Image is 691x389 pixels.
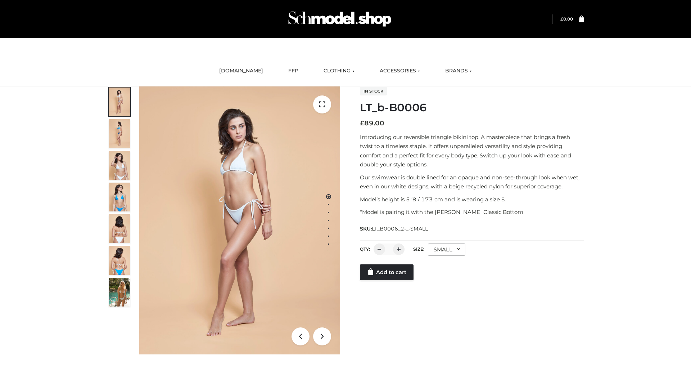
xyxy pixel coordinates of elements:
img: ArielClassicBikiniTop_CloudNine_AzureSky_OW114ECO_8-scaled.jpg [109,246,130,275]
span: In stock [360,87,387,95]
bdi: 0.00 [560,16,573,22]
p: Our swimwear is double lined for an opaque and non-see-through look when wet, even in our white d... [360,173,584,191]
div: SMALL [428,243,465,256]
a: BRANDS [440,63,477,79]
a: ACCESSORIES [374,63,425,79]
span: SKU: [360,224,429,233]
img: ArielClassicBikiniTop_CloudNine_AzureSky_OW114ECO_1 [139,86,340,354]
label: Size: [413,246,424,252]
label: QTY: [360,246,370,252]
img: ArielClassicBikiniTop_CloudNine_AzureSky_OW114ECO_4-scaled.jpg [109,183,130,211]
a: FFP [283,63,304,79]
img: ArielClassicBikiniTop_CloudNine_AzureSky_OW114ECO_2-scaled.jpg [109,119,130,148]
a: CLOTHING [318,63,360,79]
p: *Model is pairing it with the [PERSON_NAME] Classic Bottom [360,207,584,217]
p: Model’s height is 5 ‘8 / 173 cm and is wearing a size S. [360,195,584,204]
img: ArielClassicBikiniTop_CloudNine_AzureSky_OW114ECO_1-scaled.jpg [109,88,130,116]
a: Add to cart [360,264,414,280]
span: £ [360,119,364,127]
img: Arieltop_CloudNine_AzureSky2.jpg [109,278,130,307]
img: ArielClassicBikiniTop_CloudNine_AzureSky_OW114ECO_7-scaled.jpg [109,214,130,243]
p: Introducing our reversible triangle bikini top. A masterpiece that brings a fresh twist to a time... [360,133,584,169]
a: £0.00 [560,16,573,22]
bdi: 89.00 [360,119,384,127]
img: Schmodel Admin 964 [286,5,394,33]
img: ArielClassicBikiniTop_CloudNine_AzureSky_OW114ECO_3-scaled.jpg [109,151,130,180]
span: £ [560,16,563,22]
span: LT_B0006_2-_-SMALL [372,225,428,232]
a: [DOMAIN_NAME] [214,63,268,79]
h1: LT_b-B0006 [360,101,584,114]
